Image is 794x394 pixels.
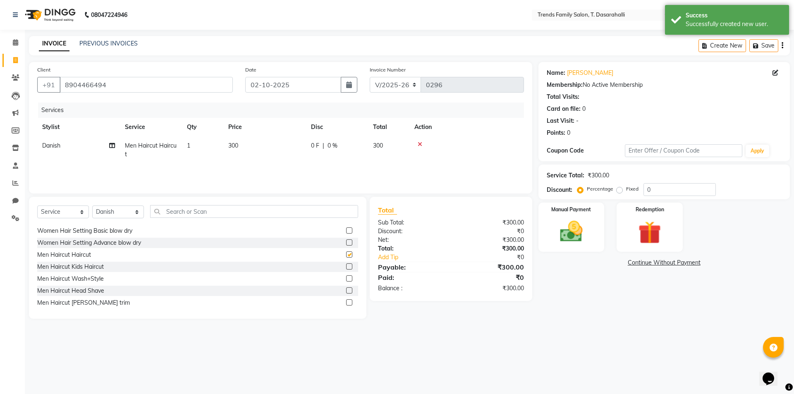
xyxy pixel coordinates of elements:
[567,69,613,77] a: [PERSON_NAME]
[547,69,565,77] div: Name:
[451,244,530,253] div: ₹300.00
[587,185,613,193] label: Percentage
[625,144,742,157] input: Enter Offer / Coupon Code
[372,272,451,282] div: Paid:
[631,218,668,247] img: _gift.svg
[228,142,238,149] span: 300
[372,218,451,227] div: Sub Total:
[451,236,530,244] div: ₹300.00
[547,93,579,101] div: Total Visits:
[626,185,639,193] label: Fixed
[372,253,464,262] a: Add Tip
[409,118,524,136] th: Action
[451,227,530,236] div: ₹0
[540,258,788,267] a: Continue Without Payment
[372,236,451,244] div: Net:
[547,129,565,137] div: Points:
[37,287,104,295] div: Men Haircut Head Shave
[686,11,783,20] div: Success
[120,118,182,136] th: Service
[37,77,60,93] button: +91
[464,253,530,262] div: ₹0
[686,20,783,29] div: Successfully created new user.
[547,171,584,180] div: Service Total:
[372,284,451,293] div: Balance :
[547,105,581,113] div: Card on file:
[378,206,397,215] span: Total
[547,186,572,194] div: Discount:
[91,3,127,26] b: 08047224946
[551,206,591,213] label: Manual Payment
[451,284,530,293] div: ₹300.00
[37,263,104,271] div: Men Haircut Kids Haircut
[37,251,91,259] div: Men Haircut Haircut
[125,142,177,158] span: Men Haircut Haircut
[547,81,583,89] div: Membership:
[746,145,769,157] button: Apply
[328,141,337,150] span: 0 %
[547,146,625,155] div: Coupon Code
[245,66,256,74] label: Date
[372,244,451,253] div: Total:
[37,275,104,283] div: Men Haircut Wash+Style
[451,218,530,227] div: ₹300.00
[182,118,223,136] th: Qty
[451,272,530,282] div: ₹0
[372,227,451,236] div: Discount:
[553,218,590,245] img: _cash.svg
[60,77,233,93] input: Search by Name/Mobile/Email/Code
[39,36,69,51] a: INVOICE
[38,103,530,118] div: Services
[37,239,141,247] div: Women Hair Setting Advance blow dry
[21,3,78,26] img: logo
[223,118,306,136] th: Price
[187,142,190,149] span: 1
[79,40,138,47] a: PREVIOUS INVOICES
[576,117,579,125] div: -
[588,171,609,180] div: ₹300.00
[547,117,574,125] div: Last Visit:
[749,39,778,52] button: Save
[37,298,130,307] div: Men Haircut [PERSON_NAME] trim
[582,105,586,113] div: 0
[306,118,368,136] th: Disc
[368,118,409,136] th: Total
[547,81,782,89] div: No Active Membership
[37,118,120,136] th: Stylist
[370,66,406,74] label: Invoice Number
[372,262,451,272] div: Payable:
[373,142,383,149] span: 300
[311,141,319,150] span: 0 F
[150,205,358,218] input: Search or Scan
[759,361,786,386] iframe: chat widget
[37,66,50,74] label: Client
[698,39,746,52] button: Create New
[37,227,132,235] div: Women Hair Setting Basic blow dry
[323,141,324,150] span: |
[636,206,664,213] label: Redemption
[451,262,530,272] div: ₹300.00
[42,142,60,149] span: Danish
[567,129,570,137] div: 0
